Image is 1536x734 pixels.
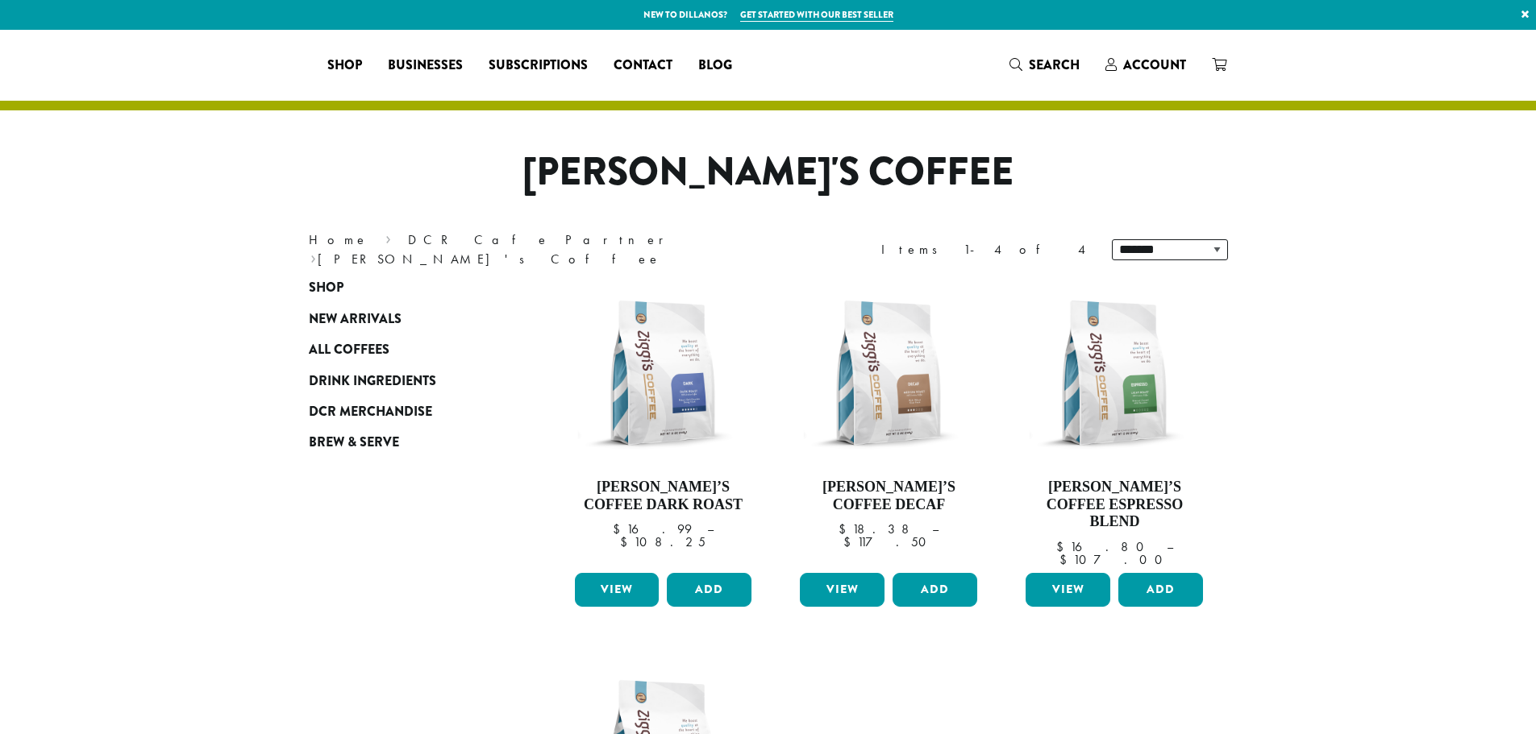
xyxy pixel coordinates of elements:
span: All Coffees [309,340,389,360]
div: Items 1-4 of 4 [881,240,1088,259]
a: Shop [309,272,502,303]
span: › [385,225,391,250]
span: $ [843,533,857,550]
span: Brew & Serve [309,433,399,453]
nav: Breadcrumb [309,230,744,269]
span: $ [839,520,852,537]
a: Brew & Serve [309,427,502,458]
a: Shop [314,52,375,78]
a: [PERSON_NAME]’s Coffee Decaf [796,280,981,566]
a: New Arrivals [309,304,502,334]
span: Subscriptions [489,56,588,76]
button: Add [1118,573,1203,607]
a: View [575,573,660,607]
span: – [1167,538,1173,555]
span: $ [1056,538,1070,555]
a: Get started with our best seller [740,8,893,22]
span: Search [1029,56,1080,74]
bdi: 108.25 [620,533,706,550]
a: DCR Cafe Partner [408,231,675,248]
span: – [707,520,714,537]
span: Contact [614,56,672,76]
span: New Arrivals [309,309,402,330]
bdi: 16.80 [1056,538,1151,555]
a: View [1026,573,1110,607]
span: Drink Ingredients [309,371,436,392]
bdi: 18.38 [839,520,917,537]
a: Drink Ingredients [309,365,502,396]
a: All Coffees [309,334,502,365]
span: $ [1059,551,1073,568]
span: – [932,520,939,537]
img: Ziggis-Espresso-Blend-12-oz.png [1022,280,1207,466]
bdi: 107.00 [1059,551,1170,568]
img: Ziggis-Decaf-Blend-12-oz.png [796,280,981,466]
a: View [800,573,885,607]
span: $ [620,533,634,550]
span: $ [613,520,626,537]
bdi: 117.50 [843,533,934,550]
h4: [PERSON_NAME]’s Coffee Decaf [796,479,981,513]
h4: [PERSON_NAME]’s Coffee Espresso Blend [1022,479,1207,531]
span: Businesses [388,56,463,76]
span: Blog [698,56,732,76]
span: Shop [327,56,362,76]
a: [PERSON_NAME]’s Coffee Dark Roast [571,280,756,566]
span: DCR Merchandise [309,402,432,422]
img: Ziggis-Dark-Blend-12-oz.png [570,280,756,466]
a: [PERSON_NAME]’s Coffee Espresso Blend [1022,280,1207,566]
button: Add [893,573,977,607]
a: Home [309,231,368,248]
span: › [310,244,316,269]
a: DCR Merchandise [309,396,502,427]
a: Search [997,52,1093,78]
span: Account [1123,56,1186,74]
button: Add [667,573,751,607]
h4: [PERSON_NAME]’s Coffee Dark Roast [571,479,756,513]
bdi: 16.99 [613,520,692,537]
h1: [PERSON_NAME]'s Coffee [297,149,1240,196]
span: Shop [309,278,343,298]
